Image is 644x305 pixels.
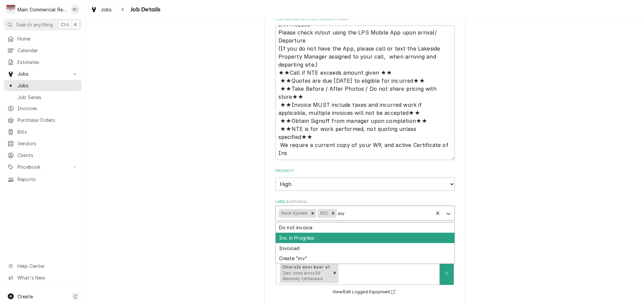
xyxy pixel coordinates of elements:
[4,174,82,185] a: Reports
[17,6,67,13] div: Main Commercial Refrigeration Service
[331,263,338,284] div: Remove [object Object]
[101,6,112,13] span: Jobs
[276,223,454,233] div: Do not invoice
[17,94,78,101] span: Job Series
[17,105,78,112] span: Invoices
[17,128,78,135] span: Bills
[4,260,82,272] a: Go to Help Center
[17,294,33,299] span: Create
[329,209,337,218] div: Remove RIC
[276,233,454,243] div: Inv. in Progress
[17,140,78,147] span: Vendors
[17,152,78,159] span: Clients
[4,33,82,44] a: Home
[17,47,78,54] span: Calendar
[4,68,82,79] a: Go to Jobs
[4,150,82,161] a: Clients
[16,21,53,28] span: Search anything
[4,45,82,56] a: Calendar
[275,168,455,191] div: Priority
[17,82,78,89] span: Jobs
[17,35,78,42] span: Home
[17,59,78,66] span: Estimates
[282,271,323,282] span: Zero zone 4rvcc30 Warranty: Untracked
[4,126,82,137] a: Bills
[276,243,454,253] div: Invoiced
[88,4,115,15] a: Jobs
[275,168,455,174] label: Priority
[4,103,82,114] a: Invoices
[74,21,77,28] span: K
[331,288,398,296] button: View/Edit Logged Equipment
[118,4,128,15] button: Navigate back
[61,21,69,28] span: Ctrl
[279,209,309,218] div: Rack System
[275,199,455,221] div: Labels
[70,5,80,14] div: Bookkeeper Main Commercial's Avatar
[282,264,330,270] strong: [Store] 4 door beer a1
[330,17,349,21] span: ( optional )
[276,253,454,263] div: Create "inv"
[4,161,82,172] a: Go to Pricebook
[4,19,82,30] button: Search anythingCtrlK
[17,70,68,77] span: Jobs
[318,209,329,218] div: RIC
[74,293,77,300] span: C
[70,5,80,14] div: BC
[4,115,82,126] a: Purchase Orders
[4,272,82,283] a: Go to What's New
[6,5,15,14] div: M
[17,262,77,270] span: Help Center
[128,5,161,14] span: Job Details
[17,163,68,170] span: Pricebook
[17,117,78,124] span: Purchase Orders
[17,274,77,281] span: What's New
[289,200,308,204] span: ( optional )
[445,271,449,276] svg: Create New Equipment
[4,138,82,149] a: Vendors
[275,255,455,296] div: Equipment
[6,5,15,14] div: Main Commercial Refrigeration Service's Avatar
[17,176,78,183] span: Reports
[440,261,454,285] button: Create New Equipment
[4,80,82,91] a: Jobs
[275,199,455,205] label: Labels
[309,209,316,218] div: Remove Rack System
[275,16,455,160] div: Technician Instructions
[4,57,82,68] a: Estimates
[4,92,82,103] a: Job Series
[275,25,455,160] textarea: INV#152256 Please check in/out using the LPS Mobile App upon arrival/ Departure (If you do not ha...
